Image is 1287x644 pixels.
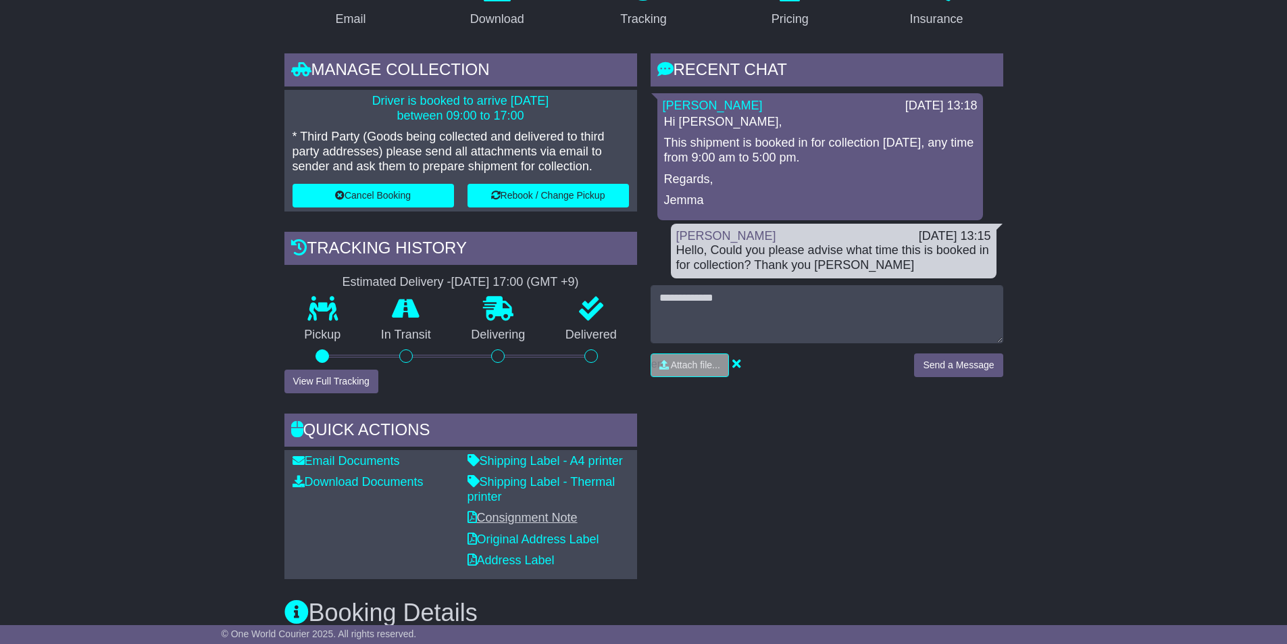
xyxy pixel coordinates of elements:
div: Pricing [772,10,809,28]
div: Quick Actions [284,414,637,450]
button: Send a Message [914,353,1003,377]
a: Original Address Label [468,532,599,546]
div: [DATE] 17:00 (GMT +9) [451,275,579,290]
a: Consignment Note [468,511,578,524]
button: View Full Tracking [284,370,378,393]
a: Address Label [468,553,555,567]
div: RECENT CHAT [651,53,1003,90]
div: Estimated Delivery - [284,275,637,290]
a: Download Documents [293,475,424,489]
h3: Booking Details [284,599,1003,626]
button: Rebook / Change Pickup [468,184,629,207]
a: [PERSON_NAME] [676,229,776,243]
p: Jemma [664,193,976,208]
a: Shipping Label - Thermal printer [468,475,615,503]
p: Pickup [284,328,361,343]
div: Insurance [910,10,963,28]
div: Manage collection [284,53,637,90]
span: © One World Courier 2025. All rights reserved. [222,628,417,639]
p: Delivered [545,328,637,343]
div: Tracking [620,10,666,28]
p: Hi [PERSON_NAME], [664,115,976,130]
p: Driver is booked to arrive [DATE] between 09:00 to 17:00 [293,94,629,123]
button: Cancel Booking [293,184,454,207]
div: Tracking history [284,232,637,268]
div: Hello, Could you please advise what time this is booked in for collection? Thank you [PERSON_NAME] [676,243,991,272]
p: In Transit [361,328,451,343]
div: Download [470,10,524,28]
p: Regards, [664,172,976,187]
div: Email [335,10,365,28]
a: [PERSON_NAME] [663,99,763,112]
a: Shipping Label - A4 printer [468,454,623,468]
div: [DATE] 13:15 [919,229,991,244]
div: [DATE] 13:18 [905,99,978,114]
p: This shipment is booked in for collection [DATE], any time from 9:00 am to 5:00 pm. [664,136,976,165]
a: Email Documents [293,454,400,468]
p: * Third Party (Goods being collected and delivered to third party addresses) please send all atta... [293,130,629,174]
p: Delivering [451,328,546,343]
